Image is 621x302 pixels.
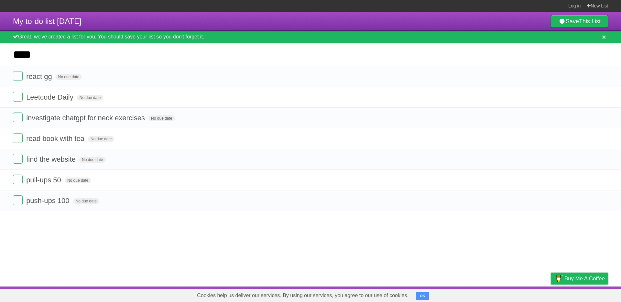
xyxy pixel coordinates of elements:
span: react gg [26,72,54,81]
label: Done [13,92,23,102]
a: About [465,288,478,300]
span: No due date [65,178,91,183]
img: Buy me a coffee [554,273,563,284]
span: My to-do list [DATE] [13,17,82,26]
span: No due date [56,74,82,80]
button: OK [416,292,429,300]
a: SaveThis List [551,15,608,28]
a: Buy me a coffee [551,273,608,285]
label: Done [13,133,23,143]
label: Done [13,175,23,184]
a: Terms [520,288,535,300]
span: read book with tea [26,135,86,143]
b: This List [579,18,601,25]
span: No due date [79,157,105,163]
span: find the website [26,155,77,163]
span: No due date [148,115,175,121]
label: Done [13,195,23,205]
label: Done [13,71,23,81]
a: Developers [486,288,512,300]
span: pull-ups 50 [26,176,63,184]
label: Done [13,113,23,122]
span: Cookies help us deliver our services. By using our services, you agree to our use of cookies. [191,289,415,302]
a: Privacy [542,288,559,300]
span: Leetcode Daily [26,93,75,101]
label: Done [13,154,23,164]
span: Buy me a coffee [564,273,605,284]
span: No due date [77,95,103,101]
span: No due date [73,198,99,204]
span: No due date [88,136,114,142]
span: push-ups 100 [26,197,71,205]
a: Suggest a feature [567,288,608,300]
span: investigate chatgpt for neck exercises [26,114,147,122]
